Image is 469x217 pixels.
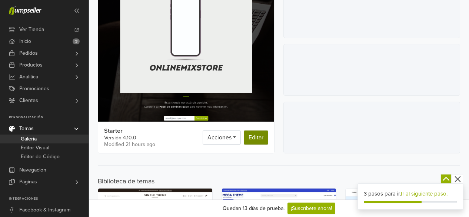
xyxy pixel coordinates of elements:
[19,204,70,216] span: Facebook & Instagram
[19,95,38,106] span: Clientes
[104,142,155,147] span: 2025-08-29 21:10
[287,203,335,214] a: ¡Suscríbete ahora!
[244,130,268,145] a: Editar
[19,176,37,188] span: Páginas
[104,128,155,134] span: Starter
[19,164,46,176] span: Navegacion
[9,115,89,120] p: Personalización
[19,59,43,71] span: Productos
[207,134,232,141] span: Acciones
[203,130,241,145] a: Acciones
[104,135,136,140] a: Versión 4.10.0
[21,152,60,161] span: Editor de Código
[401,190,448,197] a: Ir al siguiente paso.
[364,190,458,198] div: 3 pasos para ir.
[21,143,49,152] span: Editor Visual
[223,204,285,212] div: Quedan 13 días de prueba.
[73,38,80,44] span: 3
[19,35,31,47] span: Inicio
[19,123,34,135] span: Temas
[19,24,44,35] span: Ver Tienda
[9,197,89,201] p: Integraciones
[19,83,49,95] span: Promociones
[19,71,38,83] span: Analítica
[98,177,460,186] h5: Biblioteca de temas
[19,47,38,59] span: Pedidos
[21,135,37,143] span: Galería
